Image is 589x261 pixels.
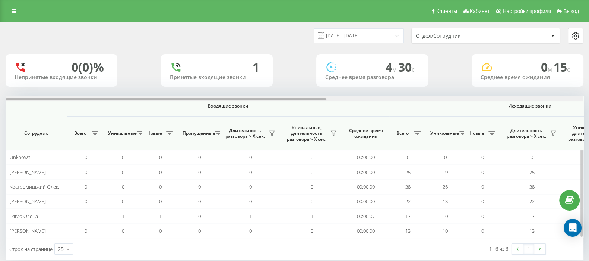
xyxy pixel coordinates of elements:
span: 38 [529,183,535,190]
div: Принятые входящие звонки [170,74,264,81]
span: 0 [85,198,87,205]
span: 0 [311,227,313,234]
span: Среднее время ожидания [348,128,383,139]
span: 13 [443,198,448,205]
div: 1 - 6 из 6 [489,245,508,252]
span: Уникальные, длительность разговора > Х сек. [285,125,328,142]
span: 25 [529,169,535,175]
span: Клиенты [436,8,457,14]
span: 10 [443,227,448,234]
span: [PERSON_NAME] [10,198,46,205]
span: 0 [122,227,124,234]
span: 0 [481,213,484,220]
span: 0 [481,169,484,175]
span: 30 [398,59,415,75]
div: 0 (0)% [72,60,104,74]
span: 0 [311,154,313,161]
span: 0 [159,227,162,234]
span: Длительность разговора > Х сек. [224,128,266,139]
span: 38 [405,183,411,190]
td: 00:00:00 [343,180,389,194]
span: 0 [531,154,533,161]
td: 00:00:00 [343,165,389,179]
span: 0 [198,213,201,220]
span: 0 [198,198,201,205]
span: Настройки профиля [503,8,551,14]
span: Сотрудник [12,130,60,136]
span: 0 [481,154,484,161]
span: 15 [554,59,570,75]
span: 0 [159,169,162,175]
span: Новые [145,130,164,136]
td: 00:00:00 [343,224,389,238]
span: [PERSON_NAME] [10,227,46,234]
span: Unknown [10,154,31,161]
span: 1 [311,213,313,220]
span: 1 [249,213,252,220]
td: 00:00:00 [343,194,389,209]
span: 0 [541,59,554,75]
span: c [412,65,415,74]
span: 0 [249,169,252,175]
span: 0 [122,183,124,190]
span: 0 [85,183,87,190]
div: Среднее время ожидания [481,74,574,81]
span: 0 [444,154,447,161]
div: Среднее время разговора [325,74,419,81]
span: 26 [443,183,448,190]
span: 13 [529,227,535,234]
span: Пропущенные [183,130,213,136]
span: 0 [122,169,124,175]
span: [PERSON_NAME] [10,169,46,175]
span: 13 [405,227,411,234]
td: 00:00:00 [343,150,389,165]
span: 0 [198,183,201,190]
span: Выход [563,8,579,14]
span: Тягло Олена [10,213,38,220]
span: 0 [311,198,313,205]
span: 25 [405,169,411,175]
div: Непринятые входящие звонки [15,74,108,81]
span: 0 [159,154,162,161]
span: Длительность разговора > Х сек. [505,128,548,139]
span: Костромицький Олександр [10,183,72,190]
div: 25 [58,245,64,253]
span: 22 [405,198,411,205]
span: 19 [443,169,448,175]
span: 0 [85,169,87,175]
span: Кабинет [470,8,490,14]
span: 0 [85,154,87,161]
span: 0 [311,183,313,190]
span: 4 [386,59,398,75]
span: 0 [481,183,484,190]
span: 0 [249,198,252,205]
div: 1 [253,60,259,74]
span: 0 [249,154,252,161]
span: 0 [159,183,162,190]
td: 00:00:07 [343,209,389,223]
span: 0 [198,169,201,175]
span: м [392,65,398,74]
span: Всего [71,130,89,136]
span: 0 [481,227,484,234]
span: Уникальные [108,130,135,136]
span: 0 [249,183,252,190]
span: 1 [85,213,87,220]
span: Всего [393,130,412,136]
span: 0 [122,154,124,161]
span: 1 [159,213,162,220]
span: 0 [249,227,252,234]
span: 0 [407,154,409,161]
span: 0 [311,169,313,175]
span: 10 [443,213,448,220]
span: 0 [85,227,87,234]
div: Open Intercom Messenger [564,219,582,237]
span: 17 [405,213,411,220]
span: 1 [122,213,124,220]
span: 0 [159,198,162,205]
span: Входящие звонки [86,103,370,109]
span: 17 [529,213,535,220]
span: 0 [198,154,201,161]
span: Новые [468,130,486,136]
div: Отдел/Сотрудник [416,33,505,39]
